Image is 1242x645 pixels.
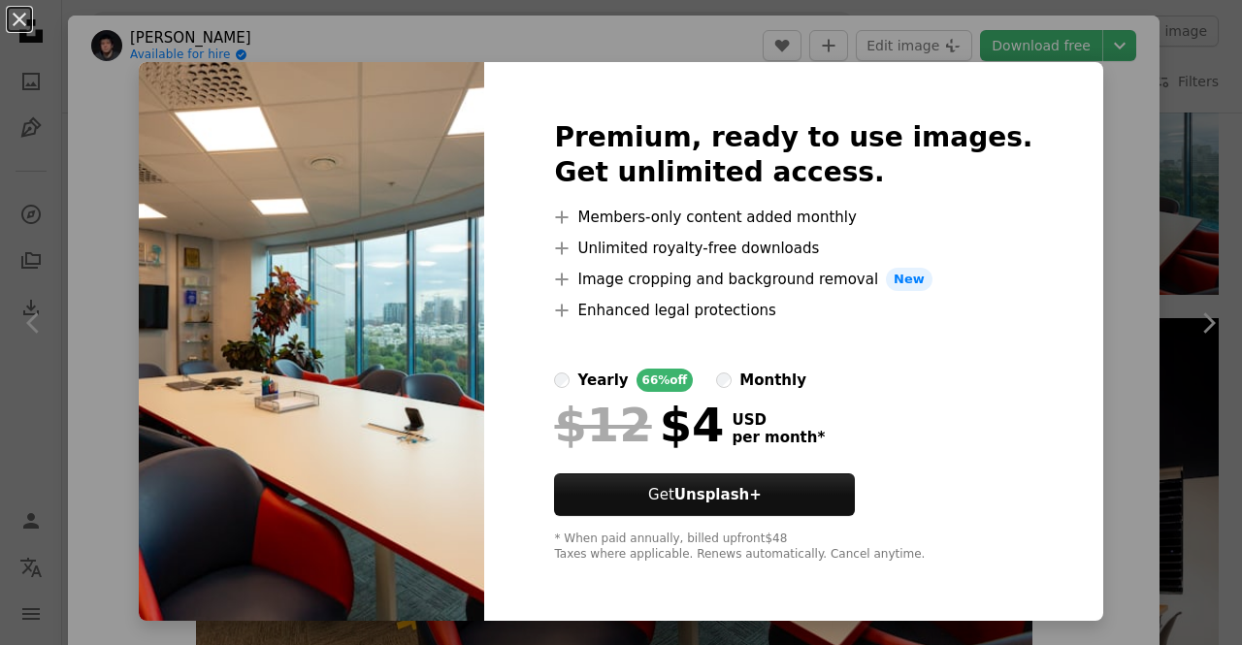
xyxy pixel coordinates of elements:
[716,372,732,388] input: monthly
[674,486,762,503] strong: Unsplash+
[554,237,1032,260] li: Unlimited royalty-free downloads
[732,411,825,429] span: USD
[739,369,806,392] div: monthly
[732,429,825,446] span: per month *
[554,299,1032,322] li: Enhanced legal protections
[637,369,694,392] div: 66% off
[886,268,932,291] span: New
[554,532,1032,563] div: * When paid annually, billed upfront $48 Taxes where applicable. Renews automatically. Cancel any...
[554,473,855,516] button: GetUnsplash+
[554,400,651,450] span: $12
[577,369,628,392] div: yearly
[554,120,1032,190] h2: Premium, ready to use images. Get unlimited access.
[554,400,724,450] div: $4
[139,62,484,621] img: photo-1631246957572-0c49e4ee6ff4
[554,206,1032,229] li: Members-only content added monthly
[554,372,570,388] input: yearly66%off
[554,268,1032,291] li: Image cropping and background removal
